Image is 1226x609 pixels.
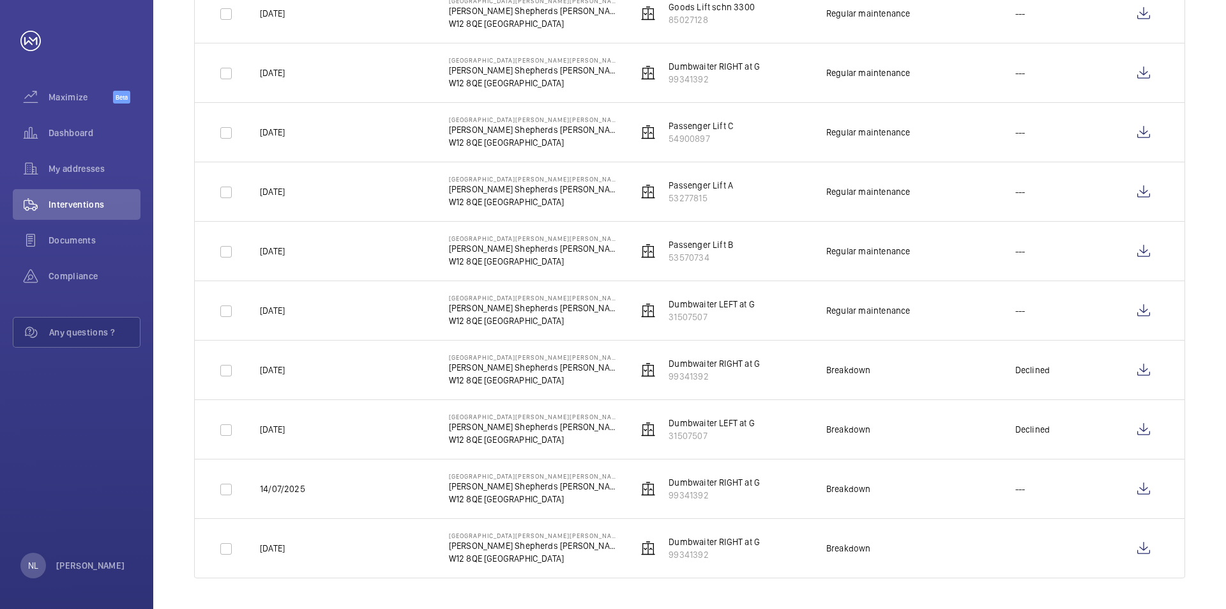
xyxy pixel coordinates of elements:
[640,125,656,140] img: elevator.svg
[449,123,617,136] p: [PERSON_NAME] Shepherds [PERSON_NAME],
[826,304,910,317] div: Regular maintenance
[49,234,140,247] span: Documents
[449,294,617,302] p: [GEOGRAPHIC_DATA][PERSON_NAME][PERSON_NAME]
[669,548,760,561] p: 99341392
[449,64,617,77] p: [PERSON_NAME] Shepherds [PERSON_NAME],
[449,183,617,196] p: [PERSON_NAME] Shepherds [PERSON_NAME],
[49,127,140,139] span: Dashboard
[640,6,656,21] img: elevator.svg
[1015,482,1025,495] p: ---
[669,357,760,370] p: Dumbwaiter RIGHT at G
[826,482,871,495] div: Breakdown
[49,198,140,211] span: Interventions
[28,559,38,572] p: NL
[449,242,617,255] p: [PERSON_NAME] Shepherds [PERSON_NAME],
[449,413,617,420] p: [GEOGRAPHIC_DATA][PERSON_NAME][PERSON_NAME]
[640,481,656,497] img: elevator.svg
[449,353,617,361] p: [GEOGRAPHIC_DATA][PERSON_NAME][PERSON_NAME]
[449,136,617,149] p: W12 8QE [GEOGRAPHIC_DATA]
[56,559,125,572] p: [PERSON_NAME]
[669,73,760,86] p: 99341392
[669,1,755,13] p: Goods Lift schn 3300
[640,303,656,318] img: elevator.svg
[640,243,656,259] img: elevator.svg
[669,251,733,264] p: 53570734
[113,91,130,104] span: Beta
[669,298,755,311] p: Dumbwaiter LEFT at G
[260,482,305,495] p: 14/07/2025
[640,422,656,437] img: elevator.svg
[449,235,617,242] p: [GEOGRAPHIC_DATA][PERSON_NAME][PERSON_NAME]
[640,184,656,199] img: elevator.svg
[449,433,617,446] p: W12 8QE [GEOGRAPHIC_DATA]
[1015,7,1025,20] p: ---
[1015,245,1025,258] p: ---
[669,536,760,548] p: Dumbwaiter RIGHT at G
[669,417,755,429] p: Dumbwaiter LEFT at G
[826,185,910,198] div: Regular maintenance
[449,196,617,208] p: W12 8QE [GEOGRAPHIC_DATA]
[669,476,760,489] p: Dumbwaiter RIGHT at G
[449,77,617,89] p: W12 8QE [GEOGRAPHIC_DATA]
[826,245,910,258] div: Regular maintenance
[449,552,617,565] p: W12 8QE [GEOGRAPHIC_DATA]
[449,472,617,480] p: [GEOGRAPHIC_DATA][PERSON_NAME][PERSON_NAME]
[669,132,733,145] p: 54900897
[449,255,617,268] p: W12 8QE [GEOGRAPHIC_DATA]
[1015,423,1050,436] p: Declined
[449,56,617,64] p: [GEOGRAPHIC_DATA][PERSON_NAME][PERSON_NAME]
[669,192,733,204] p: 53277815
[669,119,733,132] p: Passenger Lift C
[49,270,140,282] span: Compliance
[826,126,910,139] div: Regular maintenance
[260,423,285,436] p: [DATE]
[260,542,285,555] p: [DATE]
[1015,304,1025,317] p: ---
[449,532,617,539] p: [GEOGRAPHIC_DATA][PERSON_NAME][PERSON_NAME]
[669,489,760,502] p: 99341392
[1015,126,1025,139] p: ---
[669,238,733,251] p: Passenger Lift B
[669,179,733,192] p: Passenger Lift A
[826,364,871,376] div: Breakdown
[826,423,871,436] div: Breakdown
[449,539,617,552] p: [PERSON_NAME] Shepherds [PERSON_NAME],
[669,13,755,26] p: 85027128
[826,542,871,555] div: Breakdown
[260,185,285,198] p: [DATE]
[449,493,617,505] p: W12 8QE [GEOGRAPHIC_DATA]
[260,245,285,258] p: [DATE]
[669,429,755,442] p: 31507507
[1015,66,1025,79] p: ---
[1015,185,1025,198] p: ---
[826,66,910,79] div: Regular maintenance
[260,7,285,20] p: [DATE]
[669,370,760,383] p: 99341392
[669,60,760,73] p: Dumbwaiter RIGHT at G
[826,7,910,20] div: Regular maintenance
[49,162,140,175] span: My addresses
[640,362,656,378] img: elevator.svg
[449,17,617,30] p: W12 8QE [GEOGRAPHIC_DATA]
[449,175,617,183] p: [GEOGRAPHIC_DATA][PERSON_NAME][PERSON_NAME]
[260,304,285,317] p: [DATE]
[449,116,617,123] p: [GEOGRAPHIC_DATA][PERSON_NAME][PERSON_NAME]
[449,374,617,387] p: W12 8QE [GEOGRAPHIC_DATA]
[260,66,285,79] p: [DATE]
[640,65,656,81] img: elevator.svg
[49,91,113,104] span: Maximize
[449,302,617,314] p: [PERSON_NAME] Shepherds [PERSON_NAME],
[669,311,755,323] p: 31507507
[449,4,617,17] p: [PERSON_NAME] Shepherds [PERSON_NAME],
[449,361,617,374] p: [PERSON_NAME] Shepherds [PERSON_NAME],
[449,420,617,433] p: [PERSON_NAME] Shepherds [PERSON_NAME],
[260,126,285,139] p: [DATE]
[260,364,285,376] p: [DATE]
[640,541,656,556] img: elevator.svg
[449,314,617,327] p: W12 8QE [GEOGRAPHIC_DATA]
[49,326,140,339] span: Any questions ?
[449,480,617,493] p: [PERSON_NAME] Shepherds [PERSON_NAME],
[1015,364,1050,376] p: Declined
